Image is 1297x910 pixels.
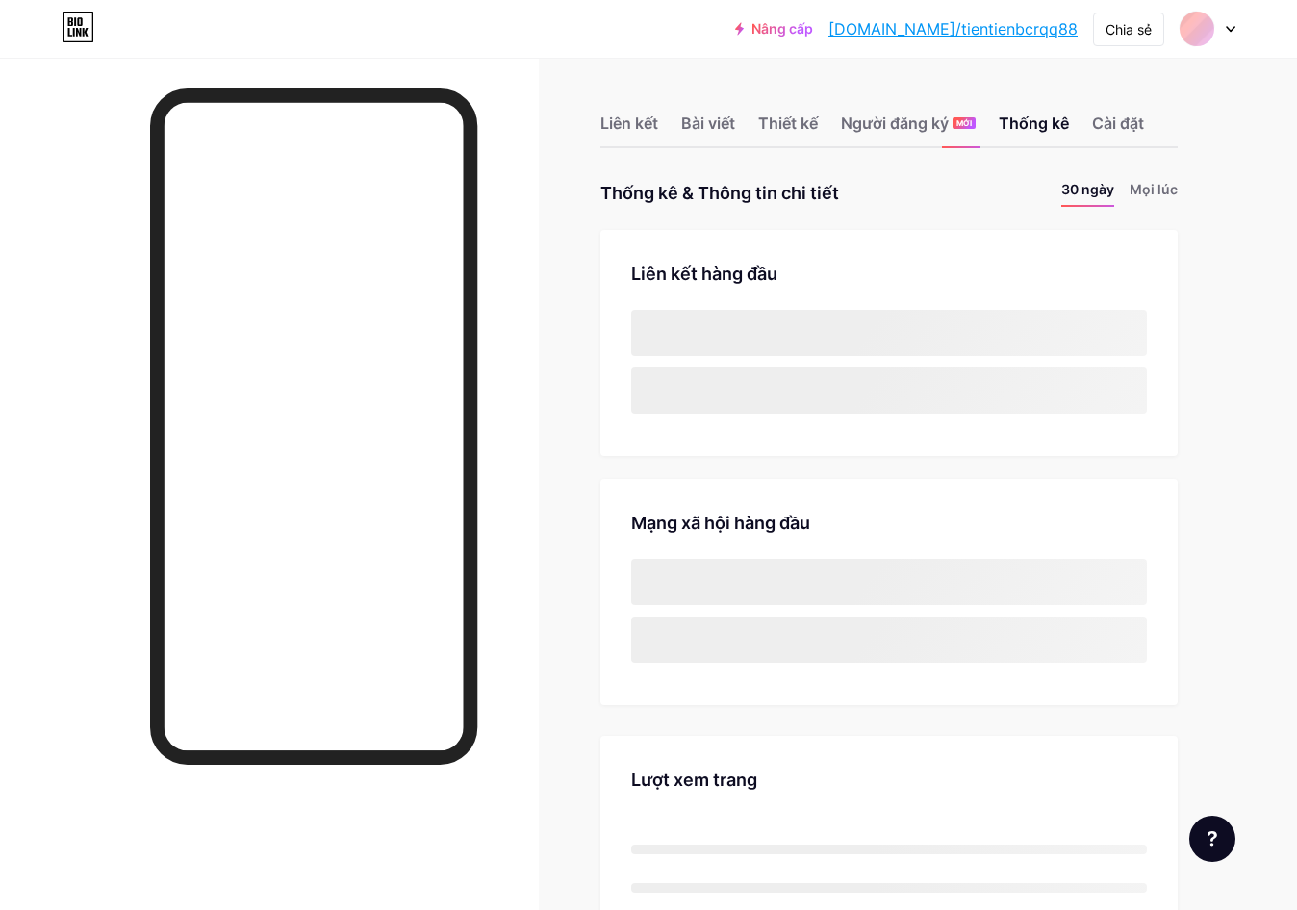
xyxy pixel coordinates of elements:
[758,114,818,133] font: Thiết kế
[631,513,810,533] font: Mạng xã hội hàng đầu
[631,264,777,284] font: Liên kết hàng đầu
[1061,181,1114,197] font: 30 ngày
[956,118,972,128] font: MỚI
[631,770,757,790] font: Lượt xem trang
[828,17,1078,40] a: [DOMAIN_NAME]/tientienbcrqq88
[1130,181,1178,197] font: Mọi lúc
[828,19,1078,38] font: [DOMAIN_NAME]/tientienbcrqq88
[681,114,735,133] font: Bài viết
[751,20,813,37] font: Nâng cấp
[1092,114,1144,133] font: Cài đặt
[600,183,839,203] font: Thống kê & Thông tin chi tiết
[1106,21,1152,38] font: Chia sẻ
[999,114,1069,133] font: Thống kê
[841,114,949,133] font: Người đăng ký
[600,114,658,133] font: Liên kết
